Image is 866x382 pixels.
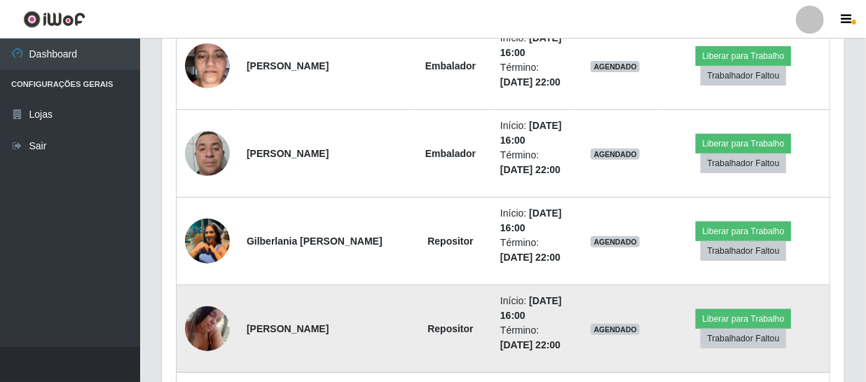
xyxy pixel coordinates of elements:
strong: Repositor [427,323,473,334]
span: AGENDADO [591,149,640,160]
button: Liberar para Trabalho [696,134,790,154]
span: AGENDADO [591,324,640,335]
img: 1719569295879.jpeg [185,36,230,95]
img: CoreUI Logo [23,11,85,28]
time: [DATE] 22:00 [500,164,561,175]
button: Trabalhador Faltou [701,329,785,348]
button: Trabalhador Faltou [701,154,785,173]
time: [DATE] 16:00 [500,120,562,146]
strong: [PERSON_NAME] [247,323,329,334]
strong: Repositor [427,236,473,247]
strong: Embalador [425,148,476,159]
img: 1743734642205.jpeg [185,211,230,271]
li: Início: [500,31,565,60]
button: Liberar para Trabalho [696,46,790,66]
button: Liberar para Trabalho [696,221,790,241]
li: Término: [500,236,565,265]
li: Início: [500,206,565,236]
img: 1748017465094.jpeg [185,299,230,358]
strong: [PERSON_NAME] [247,148,329,159]
button: Trabalhador Faltou [701,241,785,261]
time: [DATE] 22:00 [500,339,561,350]
time: [DATE] 22:00 [500,76,561,88]
li: Término: [500,323,565,353]
li: Término: [500,60,565,90]
time: [DATE] 16:00 [500,207,562,233]
span: AGENDADO [591,236,640,247]
img: 1724708797477.jpeg [185,123,230,183]
time: [DATE] 22:00 [500,252,561,263]
span: AGENDADO [591,61,640,72]
strong: Embalador [425,60,476,71]
strong: [PERSON_NAME] [247,60,329,71]
li: Término: [500,148,565,177]
button: Liberar para Trabalho [696,309,790,329]
li: Início: [500,294,565,323]
time: [DATE] 16:00 [500,295,562,321]
button: Trabalhador Faltou [701,66,785,86]
li: Início: [500,118,565,148]
strong: Gilberlania [PERSON_NAME] [247,236,383,247]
